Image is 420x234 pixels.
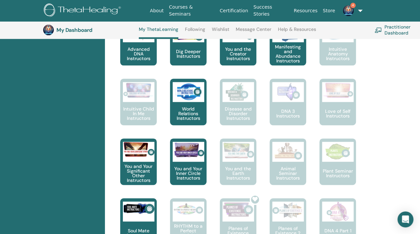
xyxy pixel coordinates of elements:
img: default.jpg [343,5,354,16]
a: Advanced DNA Instructors Advanced DNA Instructors [120,19,157,79]
a: DNA 3 Instructors DNA 3 Instructors [270,79,306,138]
a: You and Your Significant Other Instructors You and Your Significant Other Instructors [120,138,157,198]
a: Certification [217,5,251,17]
a: Intuitive Child In Me Instructors Intuitive Child In Me Instructors [120,79,157,138]
a: Animal Seminar Instructors Animal Seminar Instructors [270,138,306,198]
a: Help & Resources [278,27,316,37]
img: Love of Self Instructors [322,82,354,98]
p: Advanced DNA Instructors [120,47,157,61]
a: Intuitive Anatomy Instructors Intuitive Anatomy Instructors [319,19,356,79]
img: You and Your Significant Other Instructors [123,142,154,157]
img: logo.png [44,3,123,18]
a: Manifesting and Abundance Instructors Manifesting and Abundance Instructors [270,19,306,79]
a: Courses & Seminars [166,1,217,20]
img: Disease and Disorder Instructors [222,82,254,102]
img: Intuitive Child In Me Instructors [123,82,154,98]
a: Resources [291,5,320,17]
p: You and the Earth Instructors [220,166,256,180]
img: default.jpg [43,25,54,35]
img: Animal Seminar Instructors [272,142,304,162]
p: You and Your Inner Circle Instructors [170,166,207,180]
p: Intuitive Child In Me Instructors [120,107,157,120]
a: Success Stories [251,1,291,20]
a: Dig Deeper Instructors Dig Deeper Instructors [170,19,207,79]
img: You and Your Inner Circle Instructors [173,142,204,158]
img: Planes of Existence Instructors [222,201,254,218]
p: Intuitive Anatomy Instructors [319,47,356,61]
p: DNA 3 Instructors [270,109,306,118]
a: You and Your Inner Circle Instructors You and Your Inner Circle Instructors [170,138,207,198]
a: You and the Creator Instructors You and the Creator Instructors [220,19,256,79]
a: About [147,5,166,17]
a: Love of Self Instructors Love of Self Instructors [319,79,356,138]
p: Manifesting and Abundance Instructors [270,44,306,63]
p: You and the Creator Instructors [220,47,256,61]
a: Wishlist [212,27,229,37]
p: Disease and Disorder Instructors [220,107,256,120]
img: Soul Mate Instructors [123,201,154,215]
span: 4 [350,3,356,8]
img: You and the Earth Instructors [222,142,254,159]
a: You and the Earth Instructors You and the Earth Instructors [220,138,256,198]
img: chalkboard-teacher.svg [375,27,382,33]
img: World Relations Instructors [173,82,204,102]
img: RHYTHM to a Perfect Weight Instructors [173,201,204,217]
p: World Relations Instructors [170,107,207,120]
a: World Relations Instructors World Relations Instructors [170,79,207,138]
img: DNA 4 Part 1 Instructors [322,201,354,221]
a: Plant Seminar Instructors Plant Seminar Instructors [319,138,356,198]
a: My ThetaLearning [139,27,178,39]
p: Love of Self Instructors [319,109,356,118]
a: Store [320,5,338,17]
a: Following [185,27,205,37]
img: Planes of Existence 2 Instructors [272,201,304,219]
h3: My Dashboard [56,27,123,33]
div: Open Intercom Messenger [397,211,413,227]
a: Message Center [236,27,271,37]
img: DNA 3 Instructors [272,82,304,102]
a: Disease and Disorder Instructors Disease and Disorder Instructors [220,79,256,138]
p: Animal Seminar Instructors [270,166,306,180]
p: Plant Seminar Instructors [319,169,356,178]
p: Dig Deeper Instructors [170,49,207,58]
p: You and Your Significant Other Instructors [120,164,157,183]
img: Plant Seminar Instructors [322,142,354,162]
